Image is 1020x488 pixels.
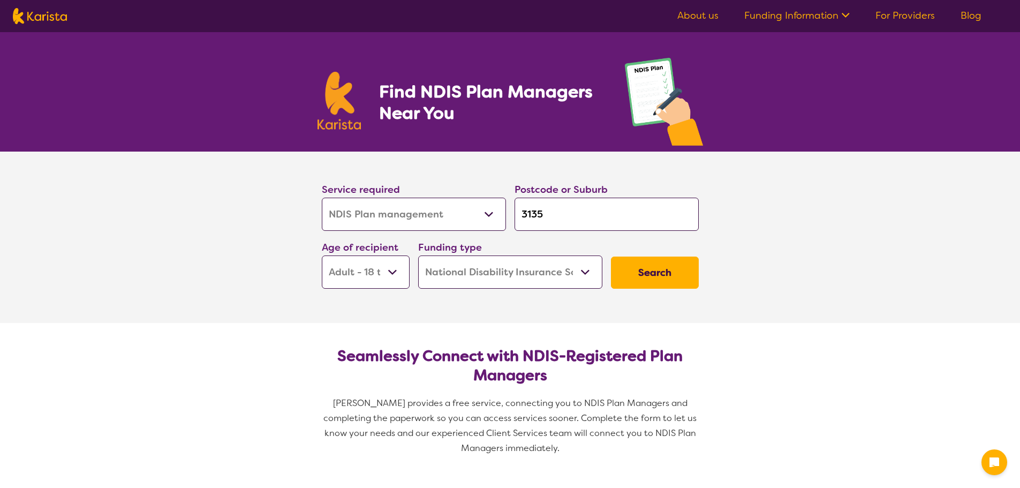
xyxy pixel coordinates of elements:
[875,9,935,22] a: For Providers
[318,72,361,130] img: Karista logo
[418,241,482,254] label: Funding type
[677,9,719,22] a: About us
[13,8,67,24] img: Karista logo
[515,198,699,231] input: Type
[625,58,703,152] img: plan-management
[379,81,603,124] h1: Find NDIS Plan Managers Near You
[330,347,690,385] h2: Seamlessly Connect with NDIS-Registered Plan Managers
[515,183,608,196] label: Postcode or Suburb
[322,241,398,254] label: Age of recipient
[961,9,981,22] a: Blog
[611,257,699,289] button: Search
[323,397,699,454] span: [PERSON_NAME] provides a free service, connecting you to NDIS Plan Managers and completing the pa...
[322,183,400,196] label: Service required
[744,9,850,22] a: Funding Information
